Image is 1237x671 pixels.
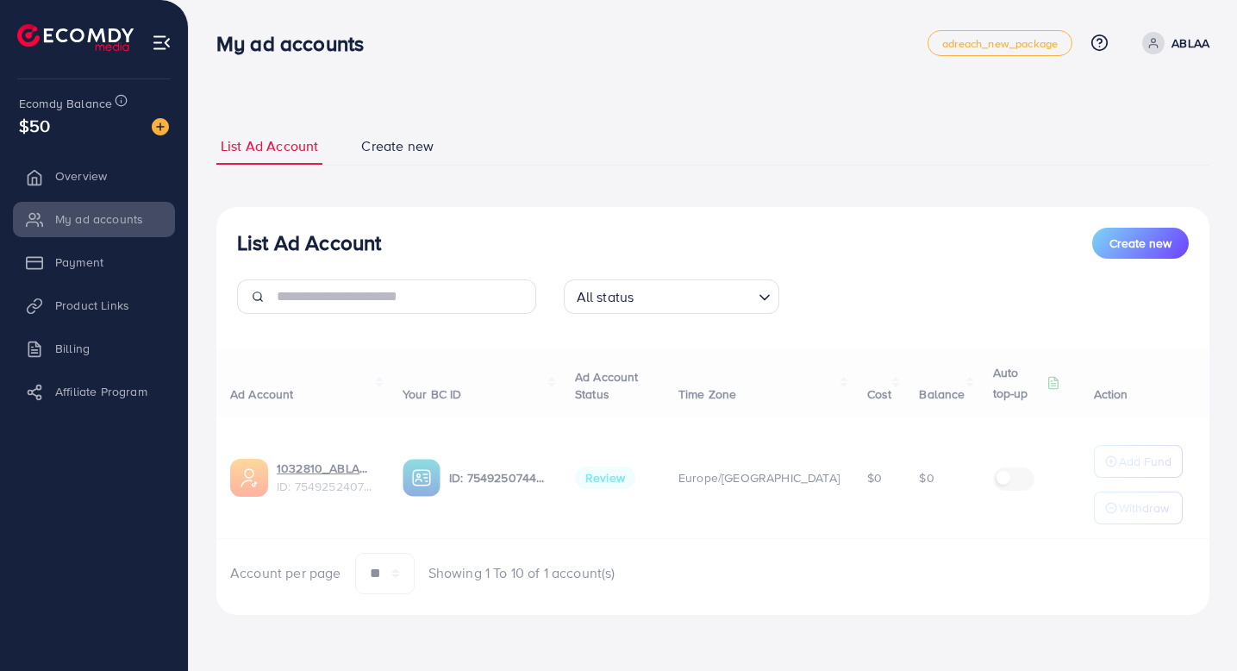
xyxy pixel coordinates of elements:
[152,33,172,53] img: menu
[1092,228,1189,259] button: Create new
[152,118,169,135] img: image
[1171,33,1209,53] p: ABLAA
[1109,235,1171,252] span: Create new
[942,38,1058,49] span: adreach_new_package
[19,113,50,138] span: $50
[237,230,381,255] h3: List Ad Account
[639,281,751,310] input: Search for option
[928,30,1072,56] a: adreach_new_package
[573,285,638,310] span: All status
[564,279,779,314] div: Search for option
[17,24,134,51] img: logo
[1135,32,1209,54] a: ABLAA
[361,136,434,156] span: Create new
[19,95,112,112] span: Ecomdy Balance
[221,136,318,156] span: List Ad Account
[216,31,378,56] h3: My ad accounts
